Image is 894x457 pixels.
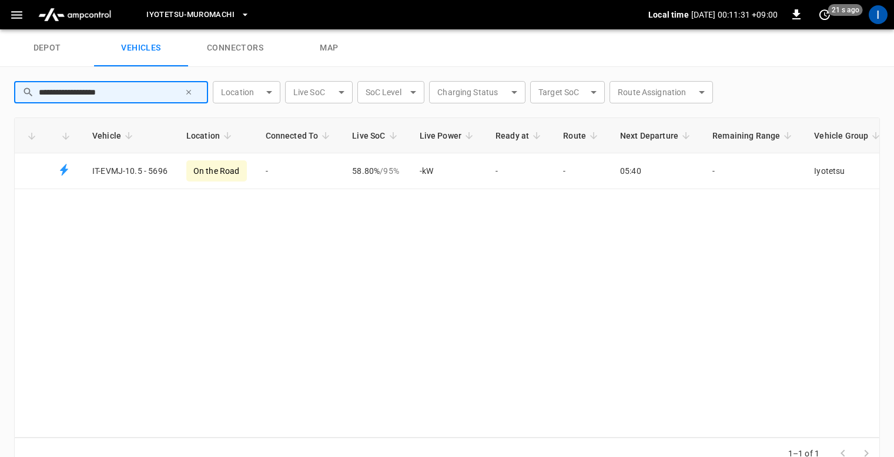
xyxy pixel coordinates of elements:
[92,129,136,143] span: Vehicle
[146,8,235,22] span: Iyotetsu-Muromachi
[486,153,554,189] td: -
[14,117,880,438] div: Fleet vehicles table
[352,129,400,143] span: Live SoC
[563,129,601,143] span: Route
[282,29,376,67] a: map
[266,129,334,143] span: Connected To
[15,118,893,189] table: Fleet vehicles table
[828,4,863,16] span: 21 s ago
[805,153,893,189] td: Iyotetsu
[620,129,694,143] span: Next Departure
[495,129,544,143] span: Ready at
[380,166,399,176] span: / 95 %
[869,5,888,24] div: profile-icon
[34,4,116,26] img: ampcontrol.io logo
[256,153,343,189] td: -
[186,129,235,143] span: Location
[815,5,834,24] button: set refresh interval
[188,29,282,67] a: connectors
[611,153,703,189] td: 05:40
[814,129,883,143] span: Vehicle Group
[410,153,487,189] td: - kW
[186,160,247,182] div: On the Road
[343,153,410,189] td: 58.80%
[648,9,689,21] p: Local time
[691,9,778,21] p: [DATE] 00:11:31 +09:00
[83,153,177,189] td: IT-EVMJ-10.5 - 5696
[703,153,805,189] td: -
[420,129,477,143] span: Live Power
[554,153,611,189] td: -
[712,129,795,143] span: Remaining Range
[142,4,255,26] button: Iyotetsu-Muromachi
[94,29,188,67] a: vehicles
